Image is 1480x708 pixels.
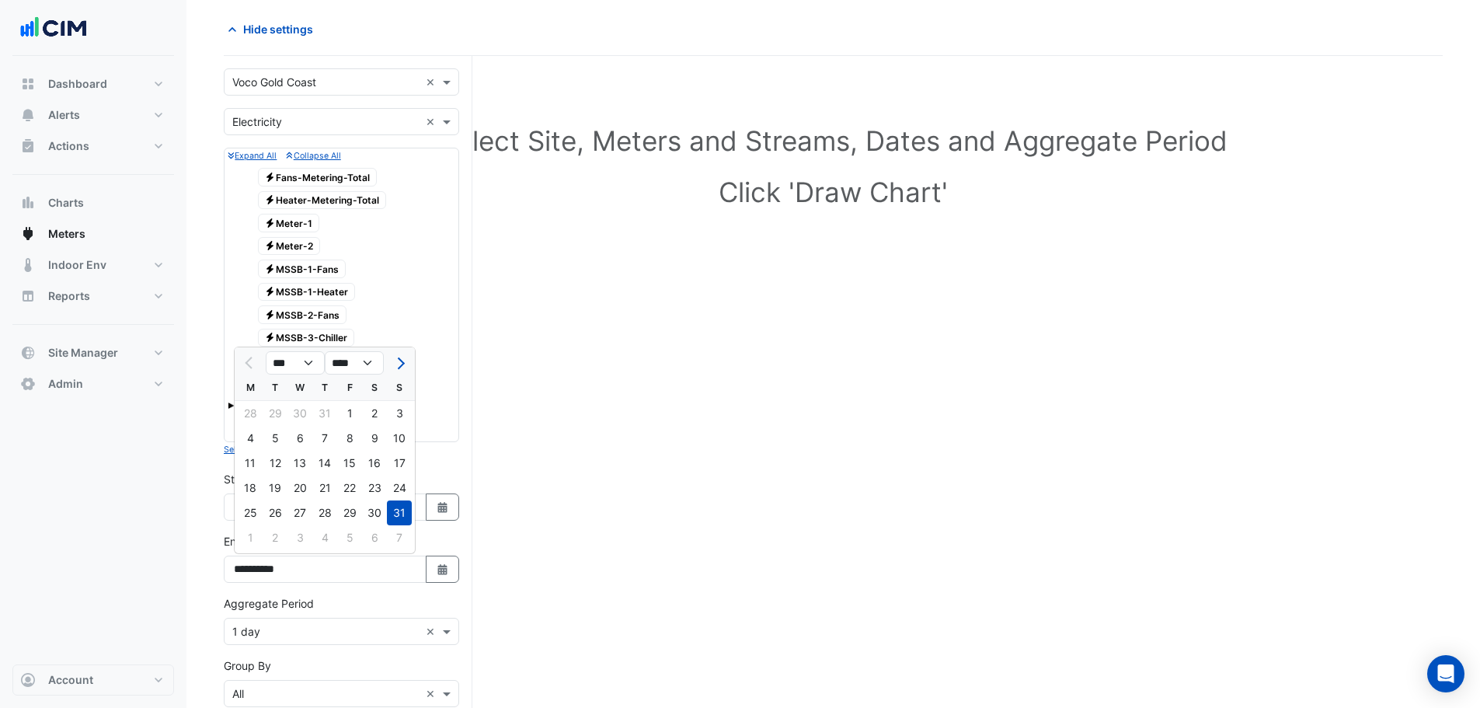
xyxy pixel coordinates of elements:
[1427,655,1464,692] div: Open Intercom Messenger
[387,401,412,426] div: Sunday, August 3, 2025
[48,288,90,304] span: Reports
[263,426,287,451] div: Tuesday, August 5, 2025
[387,476,412,500] div: 24
[362,500,387,525] div: Saturday, August 30, 2025
[362,500,387,525] div: 30
[387,426,412,451] div: 10
[48,376,83,392] span: Admin
[224,445,294,455] small: Select Reportable
[258,214,320,232] span: Meter-1
[337,500,362,525] div: Friday, August 29, 2025
[264,171,276,183] fa-icon: Electricity
[287,476,312,500] div: 20
[20,138,36,154] app-icon: Actions
[48,226,85,242] span: Meters
[264,309,276,320] fa-icon: Electricity
[263,525,287,550] div: Tuesday, September 2, 2025
[362,451,387,476] div: 16
[387,476,412,500] div: Sunday, August 24, 2025
[264,194,276,206] fa-icon: Electricity
[287,525,312,550] div: 3
[263,500,287,525] div: Tuesday, August 26, 2025
[258,168,378,187] span: Fans-Metering-Total
[286,151,340,161] small: Collapse All
[238,500,263,525] div: 25
[20,345,36,361] app-icon: Site Manager
[263,451,287,476] div: 12
[12,218,174,249] button: Meters
[287,375,312,400] div: W
[337,426,362,451] div: Friday, August 8, 2025
[337,375,362,400] div: F
[12,281,174,312] button: Reports
[12,664,174,696] button: Account
[224,533,270,549] label: End Date
[287,500,312,525] div: 27
[362,525,387,550] div: Saturday, September 6, 2025
[312,525,337,550] div: 4
[287,451,312,476] div: 13
[312,500,337,525] div: Thursday, August 28, 2025
[238,451,263,476] div: 11
[224,16,323,43] button: Hide settings
[48,257,106,273] span: Indoor Env
[258,305,347,324] span: MSSB-2-Fans
[263,375,287,400] div: T
[263,525,287,550] div: 2
[387,500,412,525] div: 31
[12,99,174,131] button: Alerts
[20,257,36,273] app-icon: Indoor Env
[426,113,439,130] span: Clear
[312,476,337,500] div: 21
[238,500,263,525] div: Monday, August 25, 2025
[238,451,263,476] div: Monday, August 11, 2025
[48,107,80,123] span: Alerts
[48,195,84,211] span: Charts
[264,286,276,298] fa-icon: Electricity
[20,288,36,304] app-icon: Reports
[287,426,312,451] div: Wednesday, August 6, 2025
[243,21,313,37] span: Hide settings
[312,426,337,451] div: Thursday, August 7, 2025
[224,657,271,674] label: Group By
[312,375,337,400] div: T
[266,351,325,375] select: Select month
[337,401,362,426] div: 1
[387,401,412,426] div: 3
[249,176,1418,208] h1: Click 'Draw Chart'
[48,138,89,154] span: Actions
[264,263,276,274] fa-icon: Electricity
[337,401,362,426] div: Friday, August 1, 2025
[20,226,36,242] app-icon: Meters
[249,124,1418,157] h1: Select Site, Meters and Streams, Dates and Aggregate Period
[362,476,387,500] div: Saturday, August 23, 2025
[362,451,387,476] div: Saturday, August 16, 2025
[362,401,387,426] div: 2
[12,187,174,218] button: Charts
[20,107,36,123] app-icon: Alerts
[387,451,412,476] div: 17
[436,500,450,514] fa-icon: Select Date
[48,76,107,92] span: Dashboard
[20,376,36,392] app-icon: Admin
[287,476,312,500] div: Wednesday, August 20, 2025
[387,451,412,476] div: Sunday, August 17, 2025
[224,471,276,487] label: Start Date
[12,249,174,281] button: Indoor Env
[426,685,439,702] span: Clear
[264,240,276,252] fa-icon: Electricity
[426,74,439,90] span: Clear
[436,563,450,576] fa-icon: Select Date
[287,500,312,525] div: Wednesday, August 27, 2025
[264,332,276,344] fa-icon: Electricity
[337,476,362,500] div: Friday, August 22, 2025
[387,375,412,400] div: S
[426,623,439,640] span: Clear
[238,426,263,451] div: 4
[312,525,337,550] div: Thursday, September 4, 2025
[287,451,312,476] div: Wednesday, August 13, 2025
[224,442,294,456] button: Select Reportable
[238,375,263,400] div: M
[12,68,174,99] button: Dashboard
[263,500,287,525] div: 26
